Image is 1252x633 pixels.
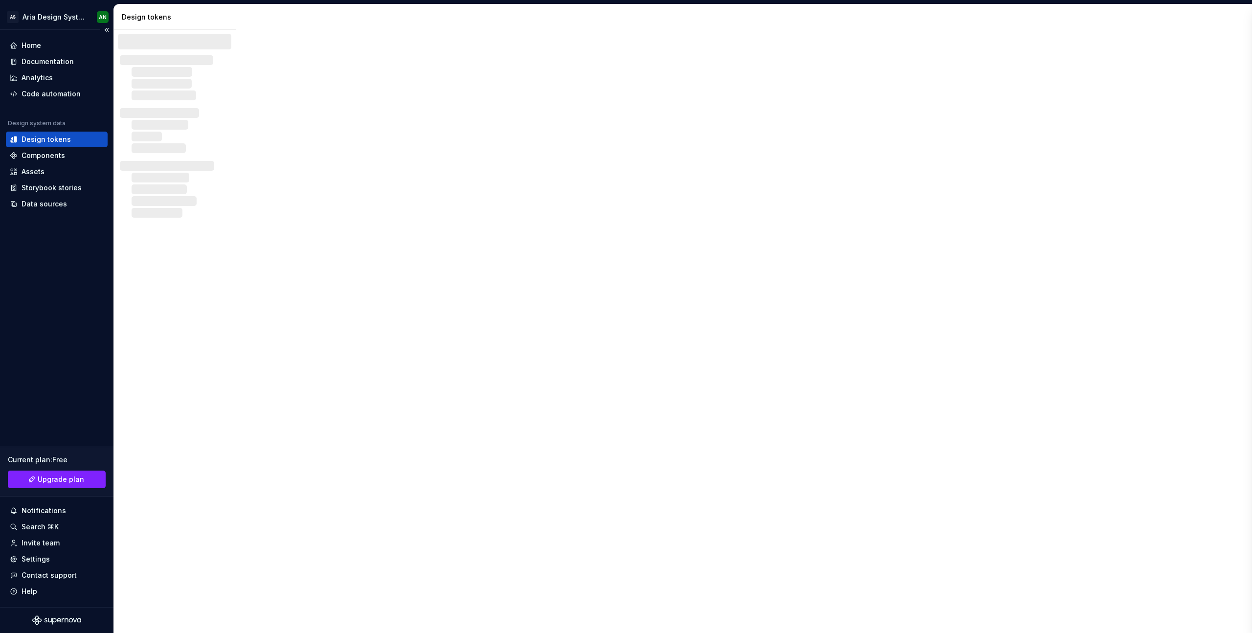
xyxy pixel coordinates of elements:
div: Assets [22,167,45,177]
a: Invite team [6,535,108,551]
svg: Supernova Logo [32,615,81,625]
button: Help [6,584,108,599]
div: Data sources [22,199,67,209]
div: Contact support [22,570,77,580]
div: Documentation [22,57,74,67]
div: Analytics [22,73,53,83]
button: Notifications [6,503,108,519]
div: Notifications [22,506,66,516]
a: Storybook stories [6,180,108,196]
div: Aria Design System [22,12,85,22]
a: Components [6,148,108,163]
div: Search ⌘K [22,522,59,532]
div: Home [22,41,41,50]
div: Settings [22,554,50,564]
div: Storybook stories [22,183,82,193]
span: Upgrade plan [38,475,84,484]
div: Current plan : Free [8,455,106,465]
a: Settings [6,551,108,567]
div: AN [99,13,107,21]
a: Documentation [6,54,108,69]
div: Invite team [22,538,60,548]
button: Contact support [6,567,108,583]
div: Code automation [22,89,81,99]
div: Design tokens [22,135,71,144]
a: Design tokens [6,132,108,147]
a: Data sources [6,196,108,212]
a: Code automation [6,86,108,102]
button: Collapse sidebar [100,23,113,37]
div: Help [22,587,37,596]
a: Home [6,38,108,53]
div: Components [22,151,65,160]
a: Assets [6,164,108,180]
div: AS [7,11,19,23]
a: Upgrade plan [8,471,106,488]
a: Analytics [6,70,108,86]
button: ASAria Design SystemAN [2,6,112,27]
button: Search ⌘K [6,519,108,535]
div: Design tokens [122,12,232,22]
div: Design system data [8,119,66,127]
